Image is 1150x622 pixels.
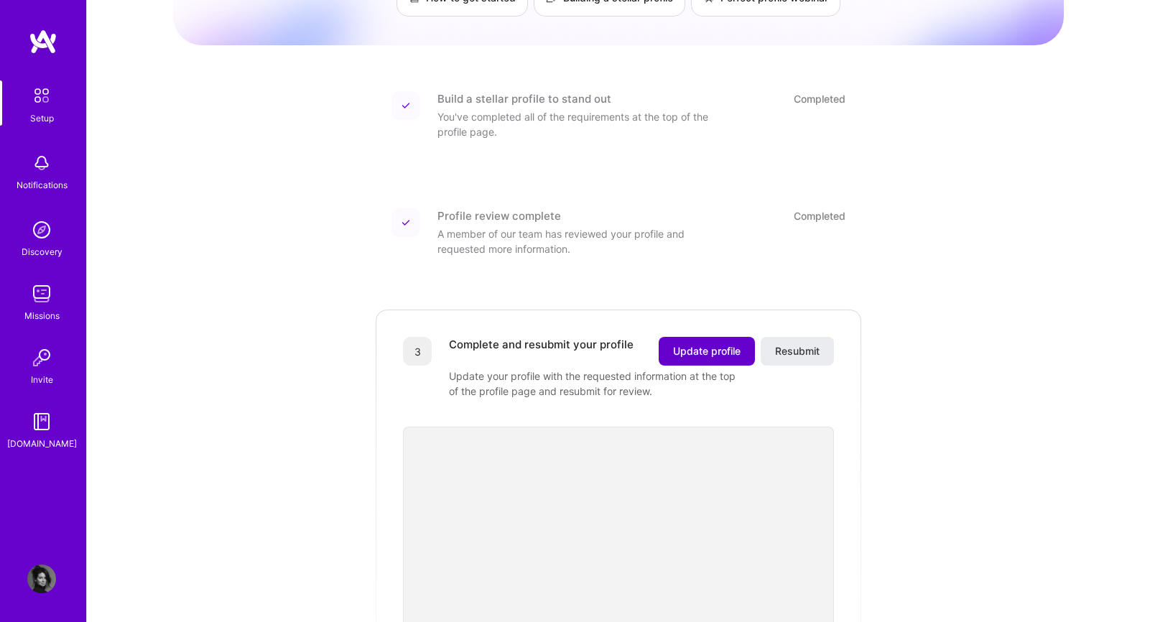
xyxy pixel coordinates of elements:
[437,226,725,256] div: A member of our team has reviewed your profile and requested more information.
[31,372,53,387] div: Invite
[7,436,77,451] div: [DOMAIN_NAME]
[27,149,56,177] img: bell
[24,308,60,323] div: Missions
[761,337,834,366] button: Resubmit
[27,279,56,308] img: teamwork
[27,565,56,593] img: User Avatar
[673,344,741,358] span: Update profile
[437,208,561,223] div: Profile review complete
[794,208,845,223] div: Completed
[27,407,56,436] img: guide book
[449,337,634,366] div: Complete and resubmit your profile
[24,565,60,593] a: User Avatar
[437,109,725,139] div: You've completed all of the requirements at the top of the profile page.
[403,337,432,366] div: 3
[29,29,57,55] img: logo
[27,215,56,244] img: discovery
[27,343,56,372] img: Invite
[775,344,820,358] span: Resubmit
[30,111,54,126] div: Setup
[27,80,57,111] img: setup
[794,91,845,106] div: Completed
[17,177,68,192] div: Notifications
[402,218,410,227] img: Completed
[437,91,611,106] div: Build a stellar profile to stand out
[659,337,755,366] button: Update profile
[449,368,736,399] div: Update your profile with the requested information at the top of the profile page and resubmit fo...
[22,244,62,259] div: Discovery
[402,101,410,110] img: Completed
